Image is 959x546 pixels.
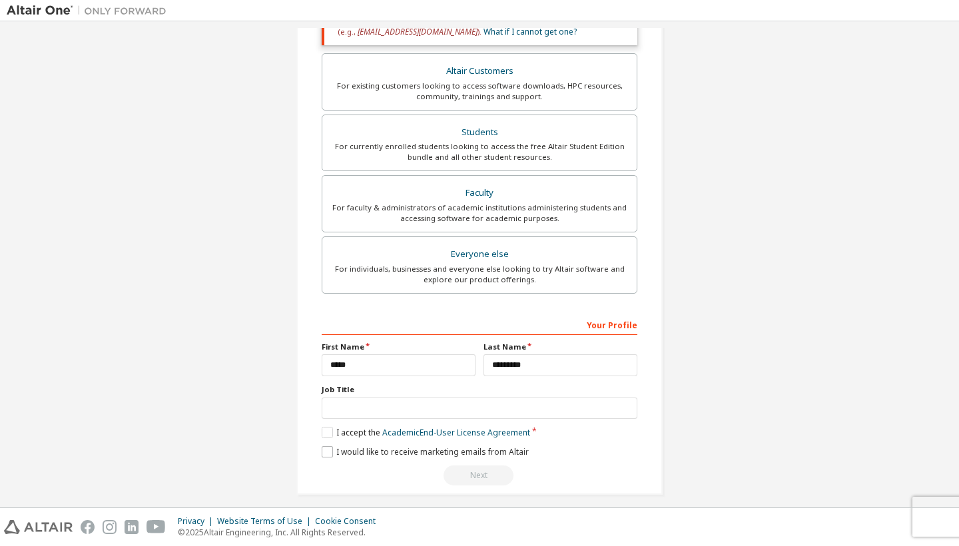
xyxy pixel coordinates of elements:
[178,516,217,527] div: Privacy
[330,123,629,142] div: Students
[330,245,629,264] div: Everyone else
[330,202,629,224] div: For faculty & administrators of academic institutions administering students and accessing softwa...
[322,314,637,335] div: Your Profile
[322,342,476,352] label: First Name
[330,264,629,285] div: For individuals, businesses and everyone else looking to try Altair software and explore our prod...
[4,520,73,534] img: altair_logo.svg
[330,184,629,202] div: Faculty
[330,81,629,102] div: For existing customers looking to access software downloads, HPC resources, community, trainings ...
[322,446,529,457] label: I would like to receive marketing emails from Altair
[103,520,117,534] img: instagram.svg
[322,427,530,438] label: I accept the
[358,26,478,37] span: [EMAIL_ADDRESS][DOMAIN_NAME]
[147,520,166,534] img: youtube.svg
[322,465,637,485] div: You need to provide your academic email
[330,62,629,81] div: Altair Customers
[483,342,637,352] label: Last Name
[178,527,384,538] p: © 2025 Altair Engineering, Inc. All Rights Reserved.
[322,384,637,395] label: Job Title
[330,141,629,162] div: For currently enrolled students looking to access the free Altair Student Edition bundle and all ...
[7,4,173,17] img: Altair One
[81,520,95,534] img: facebook.svg
[483,26,577,37] a: What if I cannot get one?
[217,516,315,527] div: Website Terms of Use
[315,516,384,527] div: Cookie Consent
[382,427,530,438] a: Academic End-User License Agreement
[125,520,139,534] img: linkedin.svg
